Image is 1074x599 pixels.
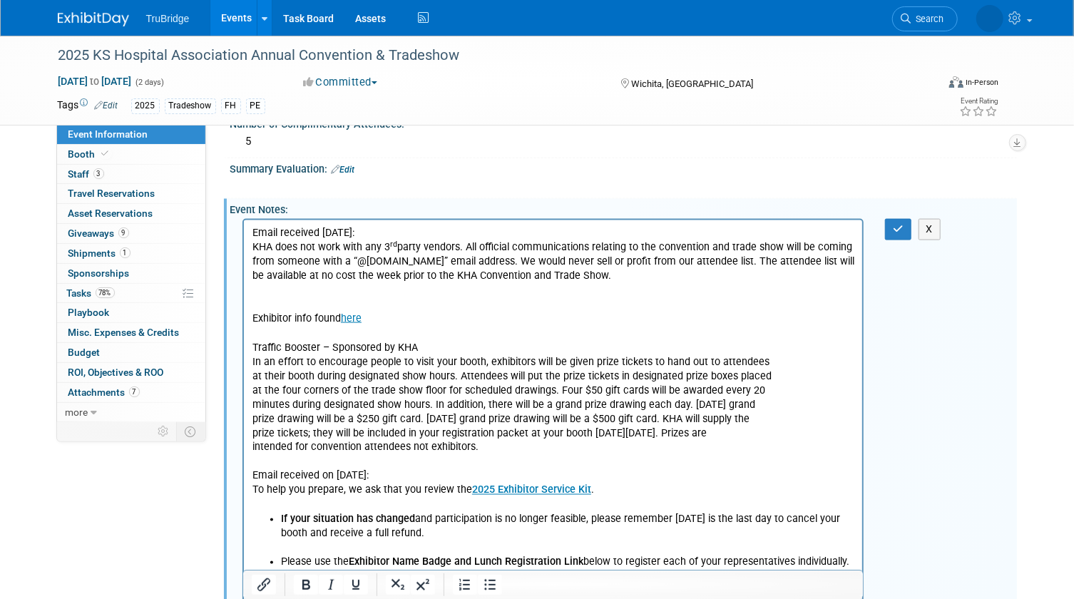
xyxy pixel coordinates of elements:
[131,98,160,113] div: 2025
[152,422,177,441] td: Personalize Event Tab Strip
[67,287,115,299] span: Tasks
[37,421,611,464] li: for the current exhibitor list. Please check your booth’s information for accuracy. This is how y...
[152,450,199,462] b: by [DATE].
[453,575,477,595] button: Numbered list
[57,224,205,243] a: Giveaways9
[228,264,347,276] a: 2025 Exhibitor Service Kit
[57,343,205,362] a: Budget
[68,347,101,358] span: Budget
[68,188,155,199] span: Travel Reservations
[241,130,1006,153] div: 5
[241,379,536,391] b: Exhibitor Name Badge and Lunch Registration Form Individually
[9,579,412,591] b: Booth reservations open for Tier 2 exhibitors on [DATE] and for all exhibitors on [DATE].
[68,327,180,338] span: Misc. Expenses & Credits
[68,128,148,140] span: Event Information
[58,75,133,88] span: [DATE] [DATE]
[96,287,115,298] span: 78%
[150,450,152,462] b: ,
[221,98,241,113] div: FH
[68,208,153,219] span: Asset Reservations
[58,98,118,114] td: Tags
[966,77,999,88] div: In-Person
[911,14,944,24] span: Search
[411,575,435,595] button: Superscript
[129,386,140,397] span: 7
[88,76,102,87] span: to
[57,363,205,382] a: ROI, Objectives & ROO
[949,76,963,88] img: Format-Inperson.png
[57,383,205,402] a: Attachments7
[37,378,611,406] li: All representatives will need to complete the by [DATE] 5:00 p.m.
[57,145,205,164] a: Booth
[230,158,1017,177] div: Summary Evaluation:
[120,247,131,258] span: 1
[344,575,368,595] button: Underline
[165,98,216,113] div: Tradeshow
[105,336,339,348] b: Exhibitor Name Badge and Lunch Registration Link
[93,168,104,179] span: 3
[37,293,171,305] b: If your situation has changed
[294,575,318,595] button: Bold
[860,74,999,96] div: Event Format
[892,6,958,31] a: Search
[37,335,611,349] li: Please use the below to register each of your representatives individually.
[332,165,355,175] a: Edit
[57,284,205,303] a: Tasks78%
[9,350,111,362] a: [URL][DOMAIN_NAME]
[631,78,753,89] span: Wichita, [GEOGRAPHIC_DATA]
[57,264,205,283] a: Sponsorships
[58,12,129,26] img: ExhibitDay
[97,92,118,104] a: here
[37,421,84,434] a: Click Here
[252,575,276,595] button: Insert/edit link
[9,20,611,63] p: KHA does not work with any 3 party vendors. All official communications relating to the conventio...
[478,575,502,595] button: Bullet list
[919,219,941,240] button: X
[386,575,410,595] button: Subscript
[68,386,140,398] span: Attachments
[57,165,205,184] a: Staff3
[57,244,205,263] a: Shipments1
[68,479,112,491] a: click here
[146,13,190,24] span: TruBridge
[68,227,129,239] span: Giveaways
[9,91,611,292] p: Exhibitor info found Traffic Booster – Sponsored by KHA In an effort to encourage people to visit...
[298,75,383,90] button: Committed
[960,98,998,105] div: Event Rating
[976,5,1003,32] img: Marg Louwagie
[118,227,129,238] span: 9
[246,98,265,113] div: PE
[9,6,611,20] p: Email received [DATE]:
[57,303,205,322] a: Playbook
[146,19,153,29] sup: rd
[66,406,88,418] span: more
[68,307,110,318] span: Playbook
[57,184,205,203] a: Travel Reservations
[57,125,205,144] a: Event Information
[176,422,205,441] td: Toggle Event Tabs
[37,292,611,321] li: and participation is no longer feasible, please remember [DATE] is the last day to cancel your bo...
[68,148,112,160] span: Booth
[68,267,130,279] span: Sponsorships
[57,323,205,342] a: Misc. Expenses & Credits
[95,101,118,111] a: Edit
[68,168,104,180] span: Staff
[71,450,150,462] a: [PERSON_NAME]
[230,199,1017,217] div: Event Notes:
[68,247,131,259] span: Shipments
[102,150,109,158] i: Booth reservation complete
[135,78,165,87] span: (2 days)
[68,367,164,378] span: ROI, Objectives & ROO
[57,403,205,422] a: more
[319,575,343,595] button: Italic
[37,478,611,493] li: Please for a helpful list of trade show Etiquette and Do’s and Don’ts.
[53,43,919,68] div: 2025 KS Hospital Association Annual Convention & Tradeshow
[57,204,205,223] a: Asset Reservations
